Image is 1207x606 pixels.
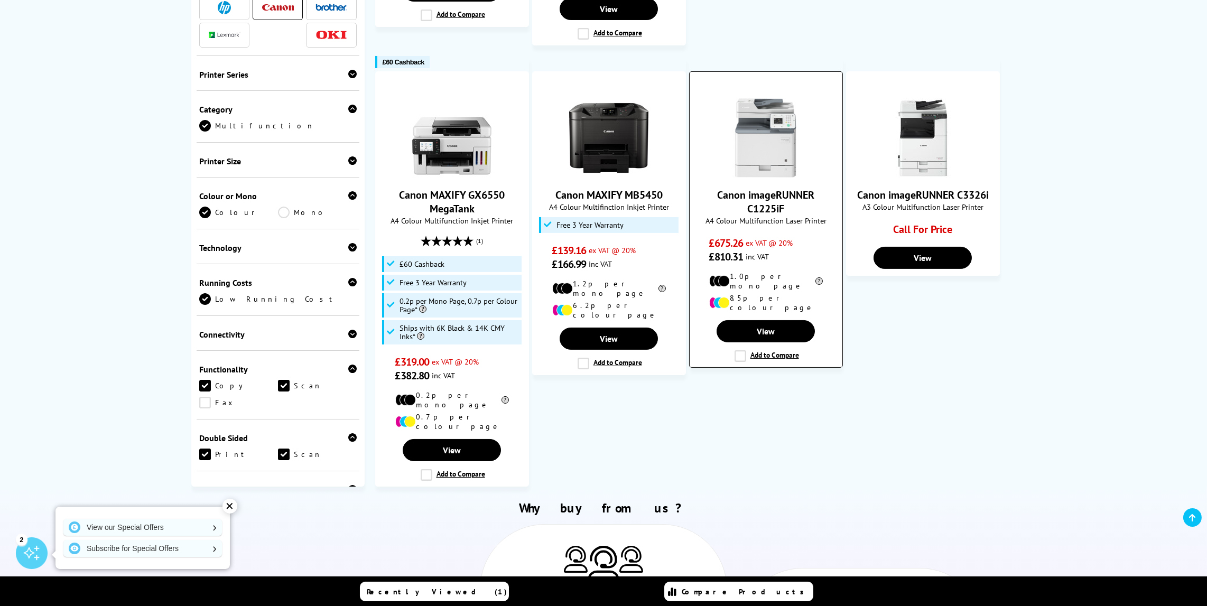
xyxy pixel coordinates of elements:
img: Canon imageRUNNER C3326i [883,98,962,178]
li: 8.5p per colour page [709,293,823,312]
label: Add to Compare [578,358,642,369]
a: Lexmark [209,29,240,42]
a: Canon MAXIFY GX6550 MegaTank [399,188,505,216]
div: Printer Size [199,156,357,166]
a: Canon [262,1,294,14]
img: OKI [315,31,347,40]
a: View [874,247,972,269]
img: Lexmark [209,32,240,38]
a: Canon imageRUNNER C1225iF [717,188,814,216]
div: Double Sided [199,433,357,443]
div: Technology [199,243,357,253]
a: Colour [199,207,278,218]
span: £810.31 [709,250,744,264]
label: Add to Compare [735,350,799,362]
div: Category [199,104,357,115]
img: Canon MAXIFY MB5450 [569,98,648,178]
a: View [717,320,815,342]
span: £60 Cashback [383,58,424,66]
img: Brother [315,4,347,11]
div: Call For Price [866,222,980,241]
label: Add to Compare [421,10,485,21]
li: 6.2p per colour page [552,301,666,320]
li: 0.7p per colour page [395,412,509,431]
a: View [560,328,658,350]
div: 2 [16,534,27,545]
a: Canon imageRUNNER C1225iF [726,169,805,180]
img: Printer Experts [564,546,588,573]
img: Printer Experts [588,546,619,582]
li: 1.0p per mono page [709,272,823,291]
span: £675.26 [709,236,744,250]
span: £166.99 [552,257,587,271]
li: 0.2p per mono page [395,390,509,409]
label: Add to Compare [578,28,642,40]
span: A4 Colour Multifinction Inkjet Printer [538,202,680,212]
span: ex VAT @ 20% [589,245,636,255]
div: Printer Series [199,69,357,80]
label: Add to Compare [421,469,485,481]
img: Canon MAXIFY GX6550 MegaTank [412,98,491,178]
span: £319.00 [395,355,430,369]
span: (1) [476,231,483,251]
a: View [403,439,501,461]
a: Fax [199,397,278,408]
span: inc VAT [432,370,455,380]
a: Low Running Cost [199,293,357,305]
span: inc VAT [589,259,612,269]
a: Scan [278,380,357,391]
a: Recently Viewed (1) [360,582,509,601]
a: Multifunction [199,120,314,132]
div: Compatibility [199,484,357,495]
a: OKI [315,29,347,42]
span: A4 Colour Multifunction Laser Printer [695,216,837,226]
span: £139.16 [552,244,587,257]
img: HP [218,1,231,14]
a: View our Special Offers [63,519,222,536]
div: Running Costs [199,277,357,288]
a: Brother [315,1,347,14]
a: Copy [199,380,278,391]
a: Canon MAXIFY MB5450 [555,188,663,202]
a: HP [209,1,240,14]
span: inc VAT [746,251,769,262]
span: £382.80 [395,369,430,383]
a: Canon MAXIFY MB5450 [569,169,648,180]
h2: Why buy from us? [217,500,990,516]
span: A4 Colour Multifunction Inkjet Printer [381,216,523,226]
a: Mono [278,207,357,218]
a: Canon imageRUNNER C3326i [857,188,989,202]
a: Subscribe for Special Offers [63,540,222,557]
li: 1.2p per mono page [552,279,666,298]
span: Free 3 Year Warranty [556,221,624,229]
div: Functionality [199,364,357,375]
div: Colour or Mono [199,191,357,201]
div: ✕ [222,499,237,514]
img: Printer Experts [619,546,643,573]
a: Canon MAXIFY GX6550 MegaTank [412,169,491,180]
span: ex VAT @ 20% [746,238,793,248]
span: ex VAT @ 20% [432,357,479,367]
a: Print [199,449,278,460]
span: Compare Products [682,587,810,596]
a: Compare Products [664,582,813,601]
button: £60 Cashback [375,56,430,68]
img: Canon [262,4,294,11]
a: Scan [278,449,357,460]
span: Free 3 Year Warranty [400,278,467,287]
span: £60 Cashback [400,260,444,268]
span: Ships with 6K Black & 14K CMY Inks* [400,324,519,341]
div: Connectivity [199,329,357,340]
img: Canon imageRUNNER C1225iF [726,98,805,178]
span: Recently Viewed (1) [367,587,507,596]
span: A3 Colour Multifunction Laser Printer [852,202,994,212]
a: Canon imageRUNNER C3326i [883,169,962,180]
span: 0.2p per Mono Page, 0.7p per Colour Page* [400,297,519,314]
